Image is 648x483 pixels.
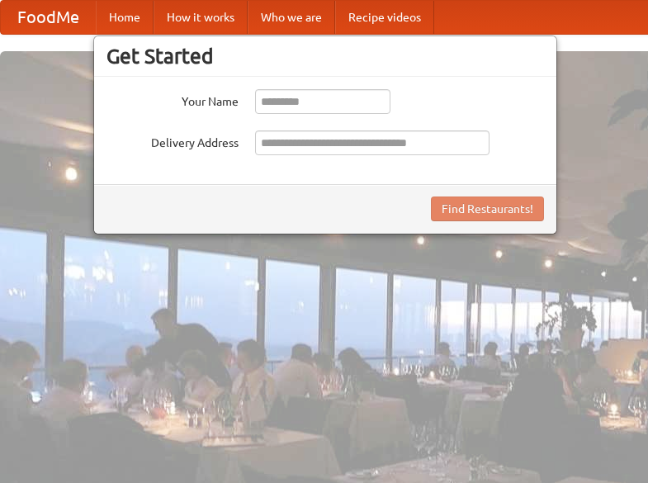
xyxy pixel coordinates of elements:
[106,130,239,151] label: Delivery Address
[1,1,96,34] a: FoodMe
[154,1,248,34] a: How it works
[431,197,544,221] button: Find Restaurants!
[106,89,239,110] label: Your Name
[106,44,544,69] h3: Get Started
[96,1,154,34] a: Home
[335,1,434,34] a: Recipe videos
[248,1,335,34] a: Who we are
